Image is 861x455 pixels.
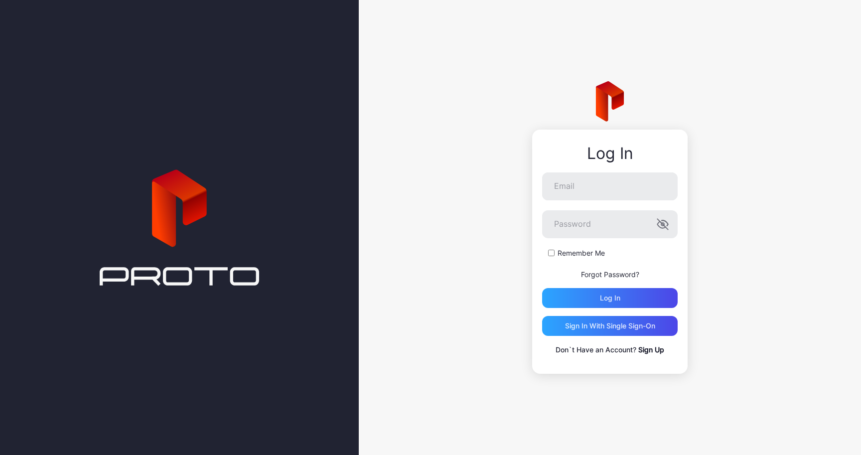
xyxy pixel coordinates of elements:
div: Sign in With Single Sign-On [565,322,655,330]
input: Password [542,210,678,238]
div: Log in [600,294,620,302]
input: Email [542,172,678,200]
a: Forgot Password? [581,270,639,279]
a: Sign Up [638,345,664,354]
button: Sign in With Single Sign-On [542,316,678,336]
p: Don`t Have an Account? [542,344,678,356]
div: Log In [542,145,678,162]
button: Password [657,218,669,230]
label: Remember Me [558,248,605,258]
button: Log in [542,288,678,308]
